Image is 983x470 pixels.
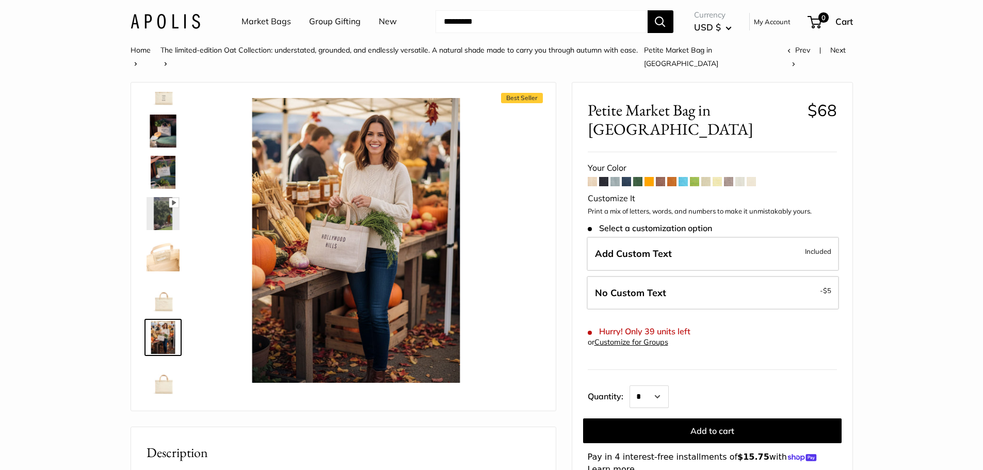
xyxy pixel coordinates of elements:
span: Select a customization option [588,223,712,233]
a: Market Bags [241,14,291,29]
span: Add Custom Text [595,248,672,260]
div: Your Color [588,160,837,176]
iframe: Sign Up via Text for Offers [8,431,110,462]
a: Petite Market Bag in Oat [144,360,182,397]
a: Customize for Groups [594,337,668,347]
button: USD $ [694,19,732,36]
a: Petite Market Bag in Oat [144,112,182,150]
span: Included [805,245,831,257]
a: Prev [787,45,810,55]
span: 0 [818,12,828,23]
span: Cart [835,16,853,27]
img: Petite Market Bag in Oat [147,280,180,313]
button: Search [648,10,673,33]
label: Add Custom Text [587,237,839,271]
a: 0 Cart [809,13,853,30]
span: Currency [694,8,732,22]
label: Quantity: [588,382,630,408]
nav: Breadcrumb [131,43,787,70]
span: - [820,284,831,297]
span: Best Seller [501,93,543,103]
img: Petite Market Bag in Oat [147,238,180,271]
button: Add to cart [583,418,842,443]
a: Petite Market Bag in Oat [144,154,182,191]
img: Petite Market Bag in Oat [147,321,180,354]
span: Petite Market Bag in [GEOGRAPHIC_DATA] [644,45,718,68]
img: Petite Market Bag in Oat [213,98,498,383]
span: Petite Market Bag in [GEOGRAPHIC_DATA] [588,101,800,139]
span: Hurry! Only 39 units left [588,327,690,336]
img: Apolis [131,14,200,29]
a: Petite Market Bag in Oat [144,319,182,356]
a: New [379,14,397,29]
img: Petite Market Bag in Oat [147,156,180,189]
span: $5 [823,286,831,295]
a: Petite Market Bag in Oat [144,195,182,232]
span: No Custom Text [595,287,666,299]
a: Petite Market Bag in Oat [144,278,182,315]
p: Print a mix of letters, words, and numbers to make it unmistakably yours. [588,206,837,217]
a: Petite Market Bag in Oat [144,236,182,273]
h2: Description [147,443,540,463]
label: Leave Blank [587,276,839,310]
input: Search... [436,10,648,33]
div: Customize It [588,191,837,206]
a: My Account [754,15,791,28]
img: Petite Market Bag in Oat [147,197,180,230]
a: Group Gifting [309,14,361,29]
a: Home [131,45,151,55]
span: USD $ [694,22,721,33]
div: or [588,335,668,349]
a: The limited-edition Oat Collection: understated, grounded, and endlessly versatile. A natural sha... [160,45,638,55]
img: Petite Market Bag in Oat [147,115,180,148]
span: $68 [808,100,837,120]
img: Petite Market Bag in Oat [147,362,180,395]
